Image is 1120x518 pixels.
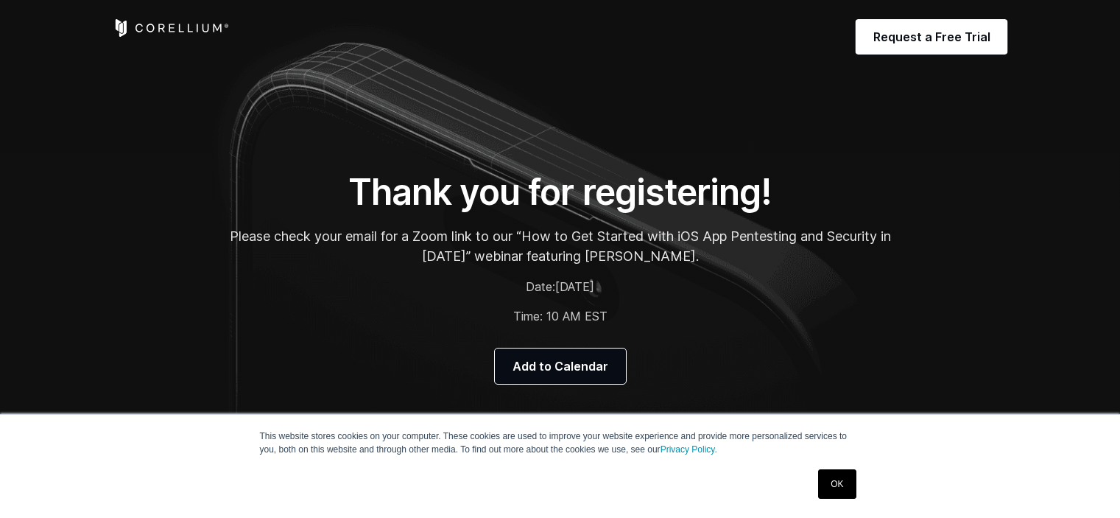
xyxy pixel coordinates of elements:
[113,19,230,37] a: Corellium Home
[873,28,990,46] span: Request a Free Trial
[513,357,608,375] span: Add to Calendar
[229,170,892,214] h1: Thank you for registering!
[229,307,892,325] p: Time: 10 AM EST
[260,430,861,456] p: This website stores cookies on your computer. These cookies are used to improve your website expe...
[856,19,1008,55] a: Request a Free Trial
[555,279,594,294] span: [DATE]
[818,469,856,499] a: OK
[495,349,626,384] a: Add to Calendar
[229,226,892,266] p: Please check your email for a Zoom link to our “How to Get Started with iOS App Pentesting and Se...
[229,278,892,295] p: Date:
[661,444,717,455] a: Privacy Policy.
